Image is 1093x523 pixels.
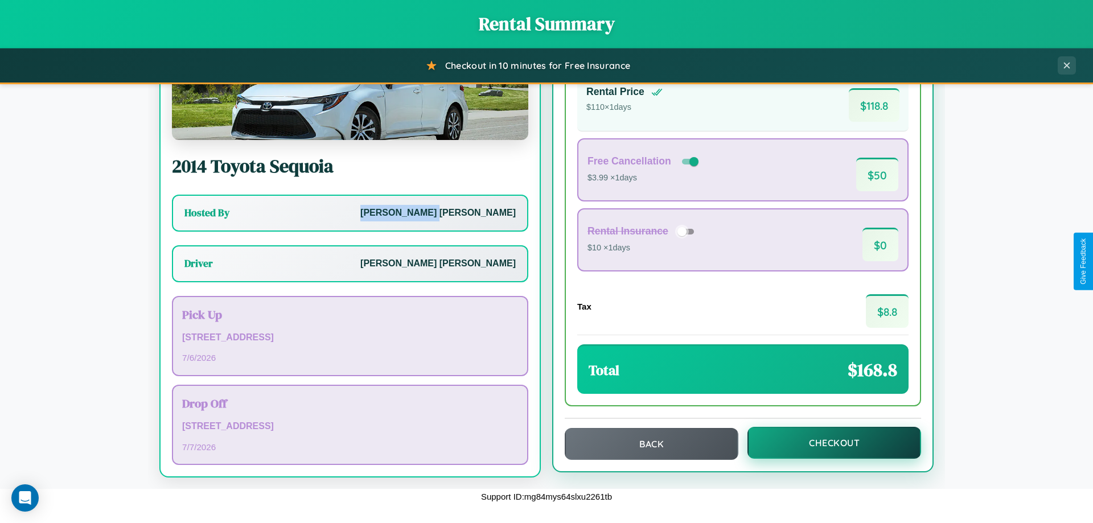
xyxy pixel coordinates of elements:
[747,427,921,459] button: Checkout
[577,302,591,311] h4: Tax
[182,350,518,365] p: 7 / 6 / 2026
[587,171,701,186] p: $3.99 × 1 days
[586,86,644,98] h4: Rental Price
[184,257,213,270] h3: Driver
[848,357,897,382] span: $ 168.8
[856,158,898,191] span: $ 50
[866,294,909,328] span: $ 8.8
[182,330,518,346] p: [STREET_ADDRESS]
[1079,238,1087,285] div: Give Feedback
[182,439,518,455] p: 7 / 7 / 2026
[587,225,668,237] h4: Rental Insurance
[172,154,528,179] h2: 2014 Toyota Sequoia
[481,489,612,504] p: Support ID: mg84mys64slxu2261tb
[862,228,898,261] span: $ 0
[586,100,663,115] p: $ 110 × 1 days
[11,11,1082,36] h1: Rental Summary
[184,206,229,220] h3: Hosted By
[587,241,698,256] p: $10 × 1 days
[182,418,518,435] p: [STREET_ADDRESS]
[11,484,39,512] div: Open Intercom Messenger
[589,361,619,380] h3: Total
[360,256,516,272] p: [PERSON_NAME] [PERSON_NAME]
[182,306,518,323] h3: Pick Up
[587,155,671,167] h4: Free Cancellation
[565,428,738,460] button: Back
[360,205,516,221] p: [PERSON_NAME] [PERSON_NAME]
[445,60,630,71] span: Checkout in 10 minutes for Free Insurance
[849,88,899,122] span: $ 118.8
[182,395,518,411] h3: Drop Off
